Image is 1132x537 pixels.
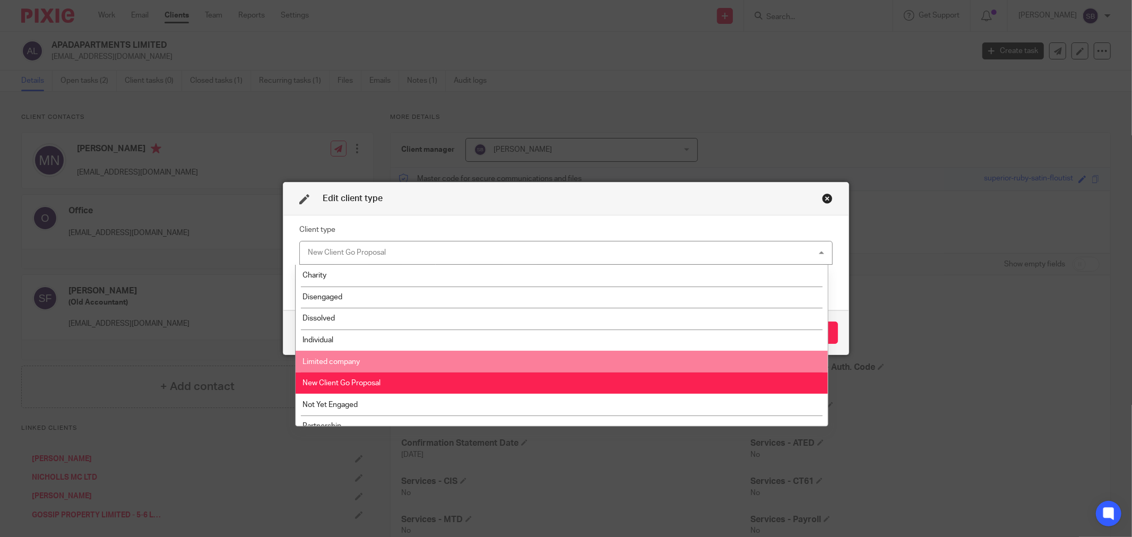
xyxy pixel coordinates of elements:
div: New Client Go Proposal [308,249,386,256]
span: Partnership [303,422,341,430]
span: Disengaged [303,293,342,301]
span: Individual [303,336,333,344]
span: New Client Go Proposal [303,379,381,387]
span: Edit client type [323,194,383,203]
label: Client type [299,224,335,235]
span: Not Yet Engaged [303,401,358,409]
span: Limited company [303,358,360,366]
span: Charity [303,272,326,279]
div: Close this dialog window [822,193,833,204]
span: Dissolved [303,315,335,322]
